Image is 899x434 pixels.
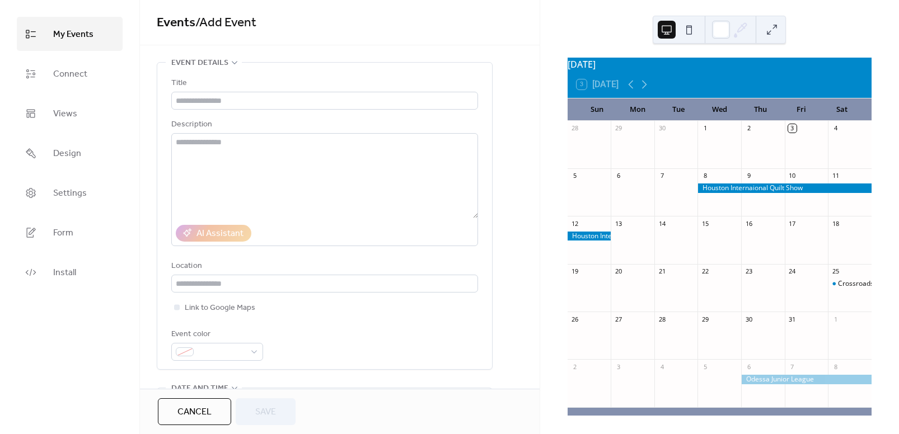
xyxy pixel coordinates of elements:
[614,219,622,228] div: 13
[17,255,123,289] a: Install
[617,98,658,121] div: Mon
[17,215,123,249] a: Form
[658,172,666,180] div: 7
[828,279,872,289] div: Crossroads of Texas Festival
[701,124,709,133] div: 1
[614,172,622,180] div: 6
[658,98,699,121] div: Tue
[17,56,123,91] a: Connect
[571,362,579,371] div: 2
[171,260,476,273] div: Location
[171,118,476,131] div: Description
[158,398,231,425] button: Cancel
[745,315,753,323] div: 30
[781,98,822,121] div: Fri
[568,58,872,71] div: [DATE]
[658,315,666,323] div: 28
[53,185,87,202] span: Settings
[745,172,753,180] div: 9
[53,264,76,281] span: Install
[788,124,797,133] div: 3
[745,124,753,133] div: 2
[171,328,261,341] div: Event color
[822,98,863,121] div: Sat
[17,17,123,51] a: My Events
[53,105,77,122] span: Views
[701,267,709,276] div: 22
[831,219,840,228] div: 18
[53,145,81,162] span: Design
[658,124,666,133] div: 30
[53,65,87,83] span: Connect
[831,124,840,133] div: 4
[788,315,797,323] div: 31
[701,315,709,323] div: 29
[701,219,709,228] div: 15
[17,96,123,130] a: Views
[17,136,123,170] a: Design
[788,362,797,371] div: 7
[171,382,228,395] span: Date and time
[614,362,622,371] div: 3
[741,375,872,384] div: Odessa Junior League
[614,267,622,276] div: 20
[831,172,840,180] div: 11
[17,176,123,210] a: Settings
[195,11,256,35] span: / Add Event
[571,219,579,228] div: 12
[701,362,709,371] div: 5
[577,98,617,121] div: Sun
[701,172,709,180] div: 8
[53,26,93,43] span: My Events
[614,124,622,133] div: 29
[658,219,666,228] div: 14
[171,56,228,70] span: Event details
[571,315,579,323] div: 26
[171,77,476,90] div: Title
[831,267,840,276] div: 25
[699,98,740,121] div: Wed
[53,224,73,242] span: Form
[745,219,753,228] div: 16
[831,315,840,323] div: 1
[185,301,255,315] span: Link to Google Maps
[745,267,753,276] div: 23
[614,315,622,323] div: 27
[571,267,579,276] div: 19
[658,267,666,276] div: 21
[658,362,666,371] div: 4
[571,172,579,180] div: 5
[568,232,611,241] div: Houston Internaional Quilt Show
[177,405,212,419] span: Cancel
[697,183,872,193] div: Houston Internaional Quilt Show
[788,219,797,228] div: 17
[788,267,797,276] div: 24
[571,124,579,133] div: 28
[740,98,781,121] div: Thu
[831,362,840,371] div: 8
[157,11,195,35] a: Events
[788,172,797,180] div: 10
[745,362,753,371] div: 6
